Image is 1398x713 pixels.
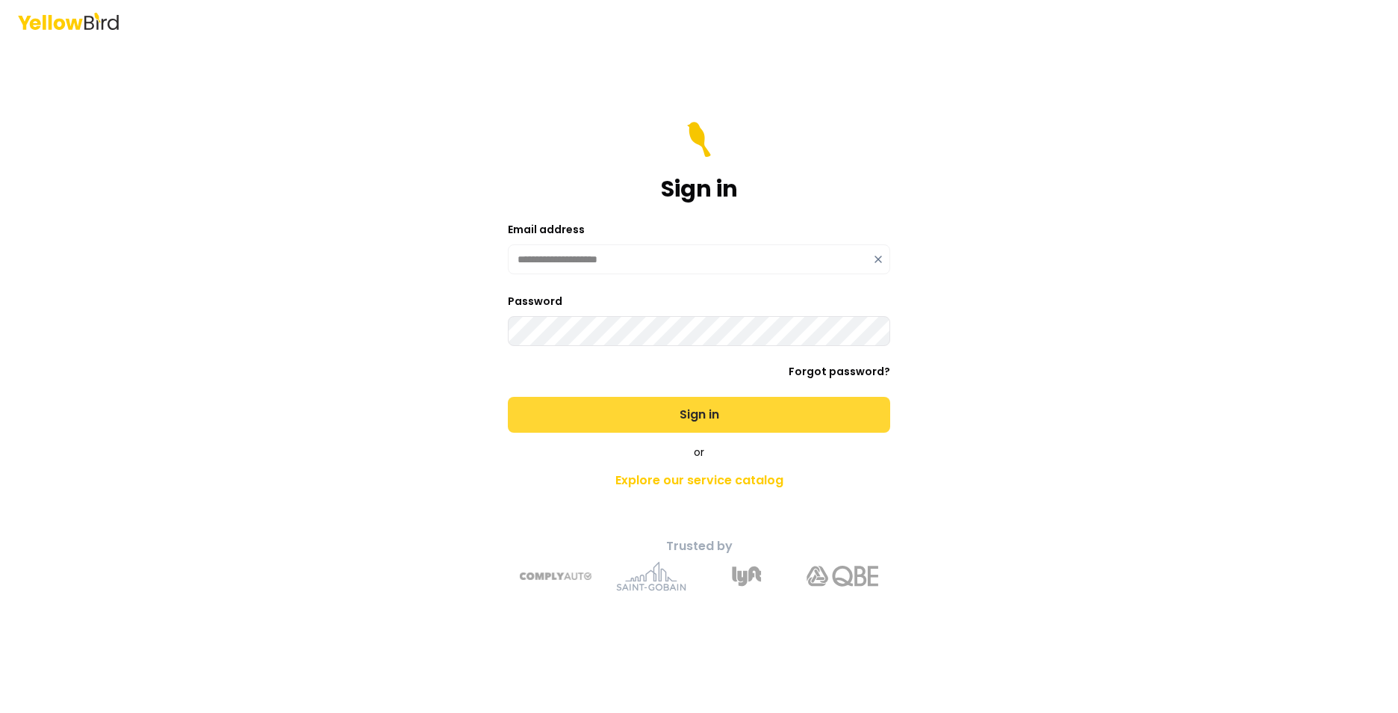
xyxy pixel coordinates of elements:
p: Trusted by [436,537,962,555]
label: Password [508,294,562,309]
a: Explore our service catalog [436,466,962,496]
a: Forgot password? [789,364,890,379]
button: Sign in [508,397,890,433]
h1: Sign in [661,176,738,203]
label: Email address [508,222,585,237]
span: or [694,445,704,460]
